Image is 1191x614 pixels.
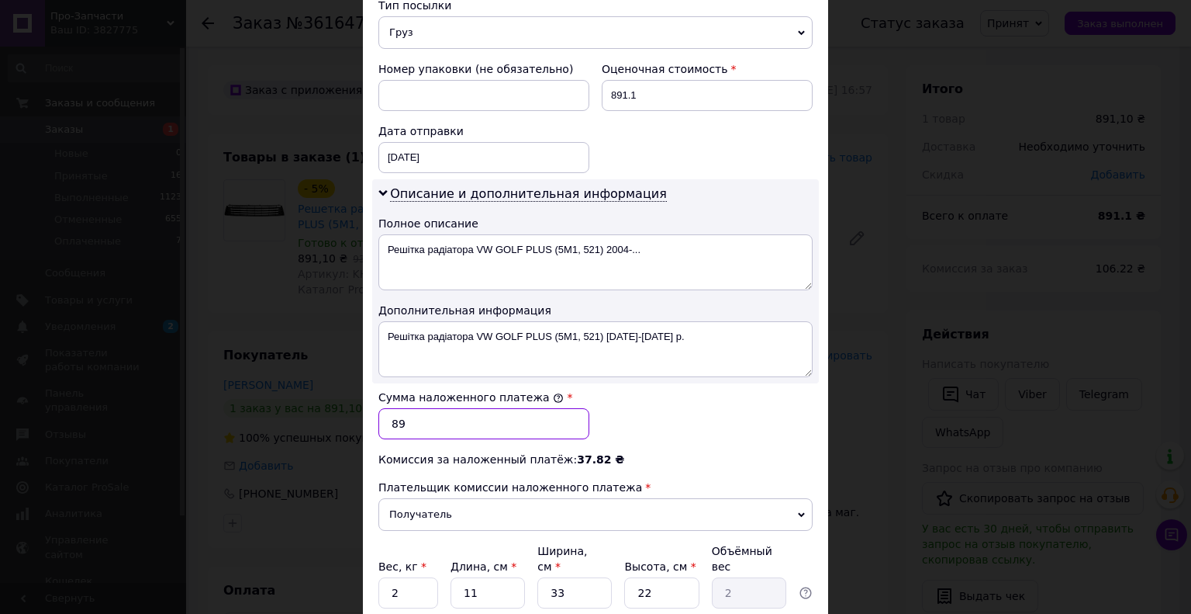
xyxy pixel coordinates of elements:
textarea: Решітка радіатора VW GOLF PLUS (5M1, 521) 2004-... [378,234,813,290]
label: Ширина, см [537,545,587,573]
div: Оценочная стоимость [602,61,813,77]
span: Груз [378,16,813,49]
label: Вес, кг [378,560,426,573]
textarea: Решітка радіатора VW GOLF PLUS (5M1, 521) [DATE]-[DATE] р. [378,321,813,377]
div: Комиссия за наложенный платёж: [378,452,813,467]
div: Номер упаковки (не обязательно) [378,61,589,77]
span: Получатель [378,498,813,531]
div: Дополнительная информация [378,303,813,318]
label: Сумма наложенного платежа [378,391,564,404]
span: 37.82 ₴ [577,453,624,466]
span: Плательщик комиссии наложенного платежа [378,481,642,494]
div: Полное описание [378,216,813,231]
div: Дата отправки [378,123,589,139]
div: Объёмный вес [712,543,786,574]
label: Длина, см [451,560,516,573]
span: Описание и дополнительная информация [390,186,667,202]
label: Высота, см [624,560,696,573]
